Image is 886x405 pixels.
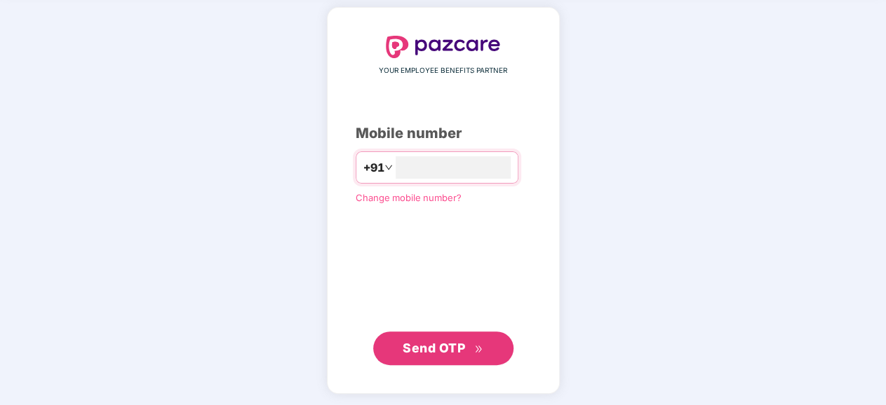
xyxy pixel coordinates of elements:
a: Change mobile number? [356,192,462,203]
span: down [384,163,393,172]
div: Mobile number [356,123,531,144]
span: YOUR EMPLOYEE BENEFITS PARTNER [379,65,507,76]
button: Send OTPdouble-right [373,331,514,365]
span: +91 [363,159,384,177]
span: double-right [474,345,483,354]
span: Send OTP [403,341,465,355]
img: logo [386,36,501,58]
